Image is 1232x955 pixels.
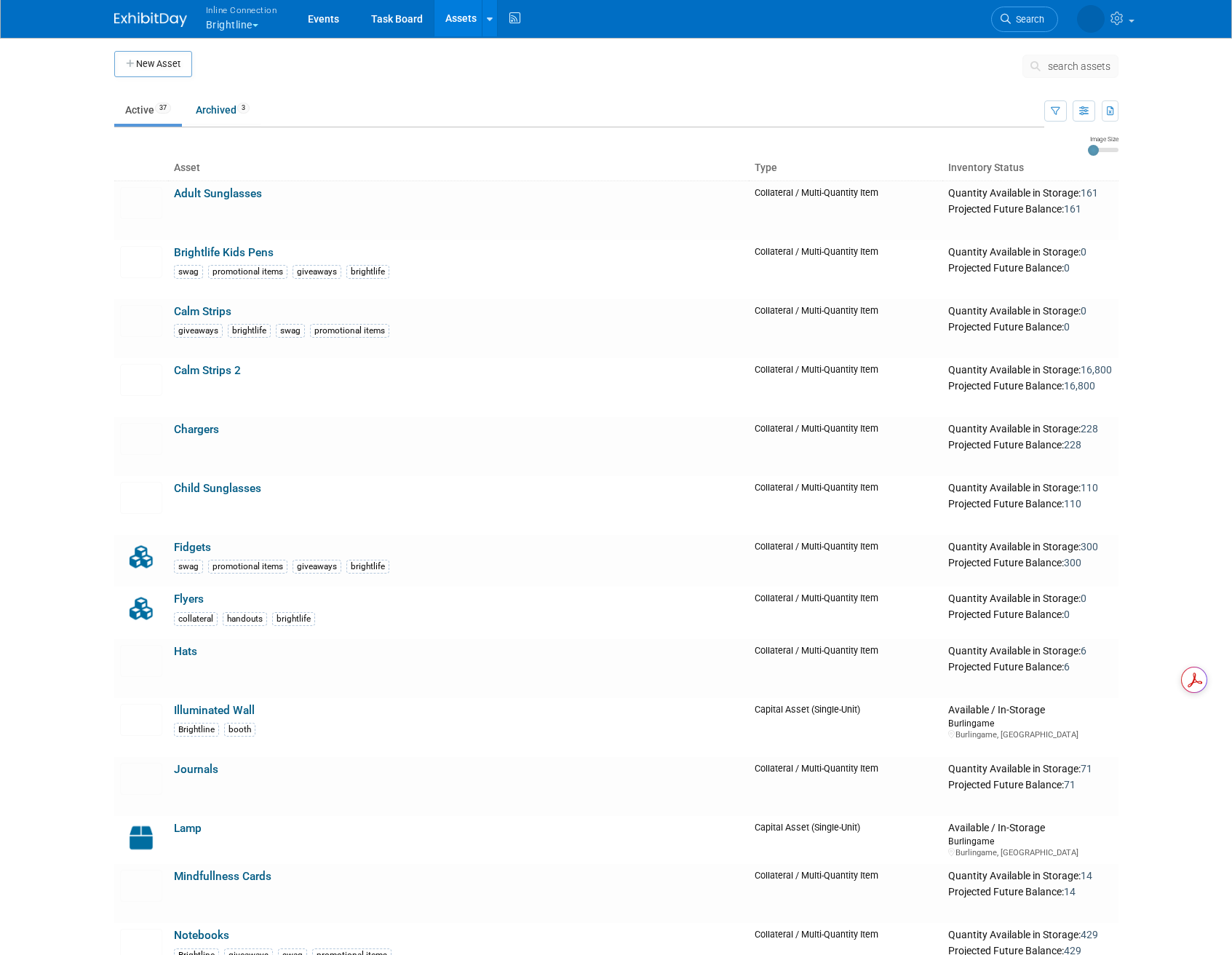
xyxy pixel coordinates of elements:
div: swag [174,265,203,279]
div: brightlife [346,265,389,279]
div: brightlife [228,324,271,338]
a: Archived3 [185,96,261,124]
td: Collateral / Multi-Quantity Item [749,757,943,816]
span: 0 [1064,262,1070,274]
span: 6 [1064,661,1070,673]
span: 429 [1081,929,1098,940]
a: Lamp [174,822,202,835]
th: Asset [168,156,749,181]
span: 71 [1064,779,1076,790]
td: Collateral / Multi-Quantity Item [749,417,943,476]
span: 71 [1081,763,1092,774]
a: Calm Strips 2 [174,364,241,377]
td: Collateral / Multi-Quantity Item [749,639,943,698]
span: 14 [1064,886,1076,897]
a: Active37 [114,96,182,124]
div: Projected Future Balance: [948,658,1112,674]
div: handouts [223,612,267,626]
div: Projected Future Balance: [948,554,1112,570]
span: 300 [1064,557,1081,568]
span: 161 [1081,187,1098,199]
div: promotional items [208,560,287,574]
th: Type [749,156,943,181]
div: Projected Future Balance: [948,776,1112,792]
a: Adult Sunglasses [174,187,262,200]
div: Projected Future Balance: [948,377,1112,393]
img: Capital-Asset-Icon-2.png [120,822,162,854]
span: 0 [1081,246,1086,258]
a: Search [991,7,1058,32]
div: Projected Future Balance: [948,606,1112,622]
div: Burlingame, [GEOGRAPHIC_DATA] [948,729,1112,740]
div: Burlingame [948,835,1112,847]
div: Available / In-Storage [948,822,1112,835]
td: Collateral / Multi-Quantity Item [749,587,943,639]
span: 0 [1081,593,1086,604]
span: 300 [1081,541,1098,552]
img: Collateral-Icon-2.png [120,541,162,573]
a: Notebooks [174,929,229,942]
div: Quantity Available in Storage: [948,482,1112,495]
div: Quantity Available in Storage: [948,870,1112,883]
div: Image Size [1088,135,1118,143]
div: Quantity Available in Storage: [948,246,1112,259]
div: Quantity Available in Storage: [948,929,1112,942]
div: Projected Future Balance: [948,883,1112,899]
a: Illuminated Wall [174,704,255,717]
td: Collateral / Multi-Quantity Item [749,358,943,417]
div: Brightline [174,723,219,737]
td: Collateral / Multi-Quantity Item [749,181,943,240]
span: 228 [1081,423,1098,435]
span: 0 [1064,321,1070,333]
div: Quantity Available in Storage: [948,305,1112,318]
span: 0 [1081,305,1086,317]
div: Projected Future Balance: [948,436,1112,452]
img: Brian Lew [1077,5,1105,33]
div: Quantity Available in Storage: [948,593,1112,606]
div: brightlife [272,612,315,626]
span: 110 [1064,498,1081,510]
span: 0 [1064,609,1070,620]
a: Hats [174,645,197,658]
div: promotional items [310,324,389,338]
span: 37 [155,103,171,114]
a: Flyers [174,593,204,606]
div: collateral [174,612,218,626]
span: Search [1011,14,1044,25]
div: Available / In-Storage [948,704,1112,717]
div: promotional items [208,265,287,279]
span: 3 [237,103,250,114]
div: booth [224,723,255,737]
div: Quantity Available in Storage: [948,423,1112,436]
span: 161 [1064,203,1081,215]
td: Collateral / Multi-Quantity Item [749,240,943,299]
span: 16,800 [1081,364,1112,376]
div: Quantity Available in Storage: [948,541,1112,554]
div: giveaways [174,324,223,338]
div: Burlingame, [GEOGRAPHIC_DATA] [948,847,1112,858]
div: Quantity Available in Storage: [948,645,1112,658]
button: search assets [1022,55,1118,78]
td: Collateral / Multi-Quantity Item [749,864,943,923]
a: Fidgets [174,541,211,554]
a: Calm Strips [174,305,231,318]
a: Child Sunglasses [174,482,261,495]
div: Projected Future Balance: [948,259,1112,275]
a: Journals [174,763,218,776]
div: Burlingame [948,717,1112,729]
a: Chargers [174,423,219,436]
div: Quantity Available in Storage: [948,364,1112,377]
span: search assets [1048,60,1110,72]
span: 110 [1081,482,1098,494]
span: 14 [1081,870,1092,881]
span: 228 [1064,439,1081,451]
button: New Asset [114,51,192,77]
img: ExhibitDay [114,12,187,27]
div: Projected Future Balance: [948,318,1112,334]
div: brightlife [346,560,389,574]
span: 6 [1081,645,1086,657]
td: Collateral / Multi-Quantity Item [749,535,943,587]
td: Collateral / Multi-Quantity Item [749,299,943,358]
td: Capital Asset (Single-Unit) [749,816,943,864]
a: Mindfullness Cards [174,870,271,883]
